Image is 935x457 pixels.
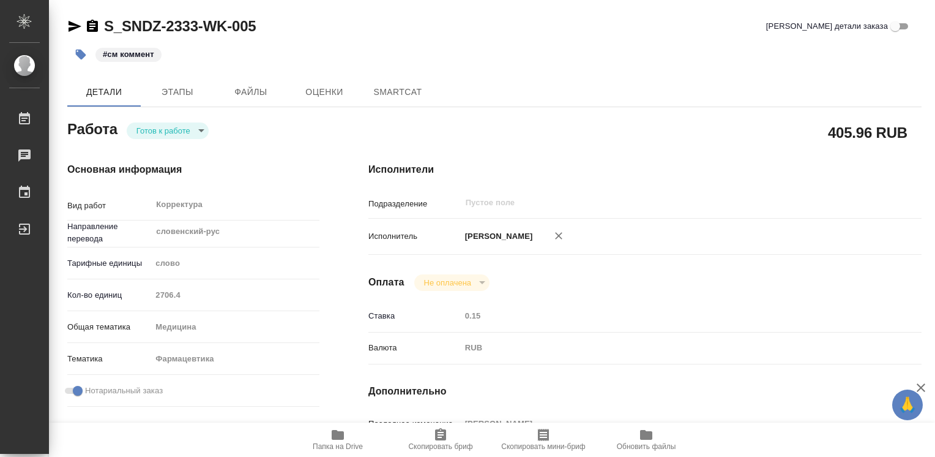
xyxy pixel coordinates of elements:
input: Пустое поле [461,307,876,325]
h4: Основная информация [67,162,319,177]
input: Пустое поле [461,415,876,432]
span: см коммент [94,48,163,59]
input: Пустое поле [151,286,319,304]
p: Общая тематика [67,321,151,333]
button: Добавить тэг [67,41,94,68]
button: 🙏 [892,390,923,420]
h4: Исполнители [368,162,922,177]
div: Готов к работе [127,123,209,139]
p: Направление перевода [67,221,151,245]
p: [PERSON_NAME] [461,230,533,243]
button: Скопировать бриф [389,423,492,457]
button: Готов к работе [133,126,194,136]
div: Фармацевтика [151,349,319,369]
h2: Работа [67,117,117,139]
div: слово [151,253,319,274]
p: Кол-во единиц [67,289,151,301]
button: Не оплачена [420,278,475,288]
span: Детали [75,85,133,100]
div: Готов к работе [414,274,490,291]
span: Обновить файлы [617,442,676,451]
span: Скопировать бриф [408,442,472,451]
button: Скопировать мини-бриф [492,423,595,457]
h4: Дополнительно [368,384,922,399]
button: Скопировать ссылку [85,19,100,34]
button: Удалить исполнителя [545,222,572,249]
div: RUB [461,338,876,358]
span: Скопировать мини-бриф [501,442,585,451]
p: Подразделение [368,198,461,210]
span: Папка на Drive [313,442,363,451]
p: Исполнитель [368,230,461,243]
p: Последнее изменение [368,418,461,430]
p: Ставка [368,310,461,322]
span: 🙏 [897,392,918,418]
span: Файлы [222,85,280,100]
input: Пустое поле [464,195,847,210]
p: Тарифные единицы [67,257,151,270]
a: S_SNDZ-2333-WK-005 [104,18,256,34]
button: Папка на Drive [286,423,389,457]
span: Нотариальный заказ [85,385,163,397]
h2: 405.96 RUB [828,122,907,143]
span: SmartCat [368,85,427,100]
p: Тематика [67,353,151,365]
span: Этапы [148,85,207,100]
button: Обновить файлы [595,423,698,457]
h4: Оплата [368,275,404,290]
p: Валюта [368,342,461,354]
p: Вид работ [67,200,151,212]
button: Скопировать ссылку для ЯМессенджера [67,19,82,34]
span: [PERSON_NAME] детали заказа [766,20,888,32]
p: #см коммент [103,48,154,61]
span: Оценки [295,85,354,100]
div: Медицина [151,317,319,338]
